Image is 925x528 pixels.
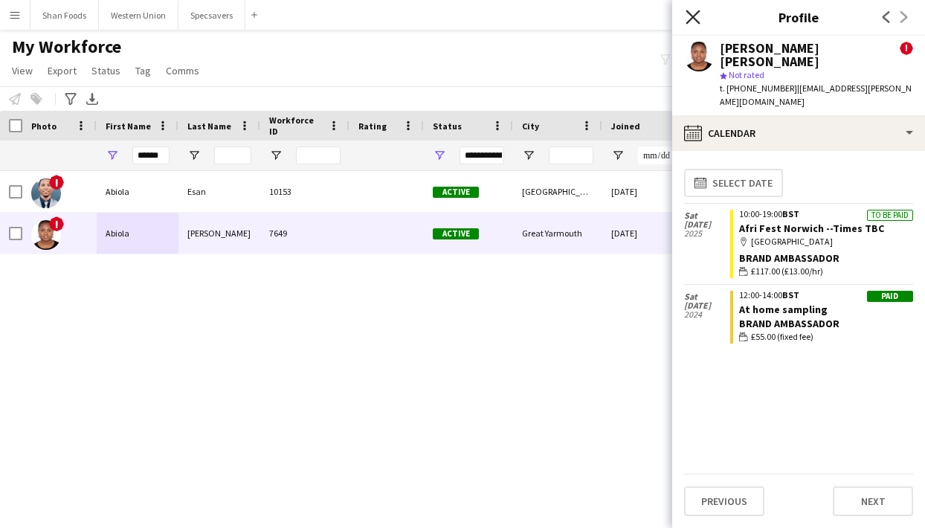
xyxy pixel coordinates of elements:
img: Abiola Michael Bucknor [31,220,61,250]
span: Status [91,64,120,77]
button: Open Filter Menu [522,149,535,162]
button: Shan Foods [30,1,99,30]
div: Calendar [672,115,925,151]
div: 10153 [260,171,349,212]
input: City Filter Input [549,147,593,164]
a: Afri Fest Norwich --Times TBC [739,222,884,235]
app-action-btn: Export XLSX [83,90,101,108]
a: Status [86,61,126,80]
div: 12:00-14:00 [739,291,913,300]
span: Comms [166,64,199,77]
div: Abiola [97,213,178,254]
span: | [EMAIL_ADDRESS][PERSON_NAME][DOMAIN_NAME] [720,83,912,107]
span: 2024 [684,310,730,319]
span: My Workforce [12,36,121,58]
div: To be paid [867,210,913,221]
input: First Name Filter Input [132,147,170,164]
div: Great Yarmouth [513,213,602,254]
span: Active [433,228,479,239]
span: £55.00 (fixed fee) [751,330,813,344]
span: City [522,120,539,132]
input: Last Name Filter Input [214,147,251,164]
span: Active [433,187,479,198]
span: t. [PHONE_NUMBER] [720,83,797,94]
span: Export [48,64,77,77]
div: [PERSON_NAME] [178,213,260,254]
a: Comms [160,61,205,80]
span: Photo [31,120,57,132]
a: At home sampling [739,303,828,316]
span: 2025 [684,229,730,238]
div: Brand Ambassador [739,251,913,265]
div: 10:00-19:00 [739,210,913,219]
app-action-btn: Advanced filters [62,90,80,108]
div: [GEOGRAPHIC_DATA] [739,235,913,248]
span: [DATE] [684,301,730,310]
h3: Profile [672,7,925,27]
div: [DATE] [602,213,692,254]
div: 7649 [260,213,349,254]
span: Tag [135,64,151,77]
a: View [6,61,39,80]
button: Open Filter Menu [106,149,119,162]
span: ! [49,216,64,231]
span: BST [782,208,799,219]
div: Brand Ambassador [739,317,913,330]
button: Next [833,486,913,516]
button: Previous [684,486,764,516]
button: Specsavers [178,1,245,30]
span: View [12,64,33,77]
span: Not rated [729,69,764,80]
div: Paid [867,291,913,302]
button: Open Filter Menu [433,149,446,162]
span: £117.00 (£13.00/hr) [751,265,823,278]
button: Open Filter Menu [269,149,283,162]
span: Sat [684,292,730,301]
span: Sat [684,211,730,220]
input: Joined Filter Input [638,147,683,164]
a: Export [42,61,83,80]
span: ! [49,175,64,190]
div: Esan [178,171,260,212]
input: Workforce ID Filter Input [296,147,341,164]
button: Open Filter Menu [611,149,625,162]
span: Last Name [187,120,231,132]
a: Tag [129,61,157,80]
span: Rating [358,120,387,132]
span: Joined [611,120,640,132]
span: First Name [106,120,151,132]
span: Workforce ID [269,115,323,137]
div: [GEOGRAPHIC_DATA] [513,171,602,212]
div: [PERSON_NAME] [PERSON_NAME] [720,42,900,68]
button: Select date [684,169,783,197]
div: Abiola [97,171,178,212]
span: BST [782,289,799,300]
div: [DATE] [602,171,692,212]
img: Abiola Esan [31,178,61,208]
button: Western Union [99,1,178,30]
span: [DATE] [684,220,730,229]
button: Open Filter Menu [187,149,201,162]
span: Status [433,120,462,132]
span: ! [900,42,913,55]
